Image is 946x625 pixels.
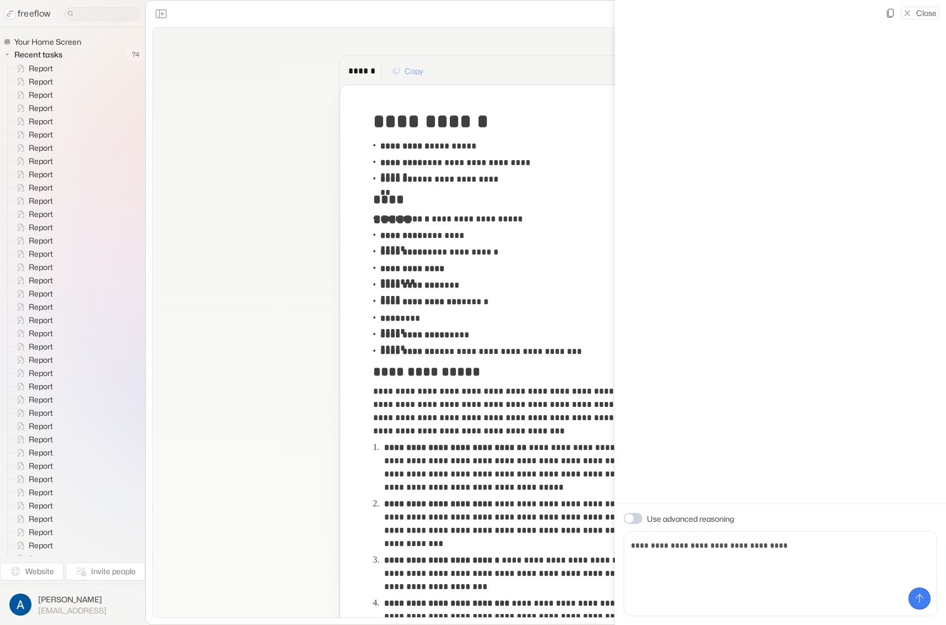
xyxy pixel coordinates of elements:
[26,156,56,167] span: Report
[26,195,56,206] span: Report
[7,591,139,618] button: [PERSON_NAME][EMAIL_ADDRESS]
[8,340,57,353] a: Report
[9,594,31,616] img: profile
[8,380,57,393] a: Report
[3,48,67,61] button: Recent tasks
[8,141,57,155] a: Report
[8,433,57,446] a: Report
[26,487,56,498] span: Report
[8,88,57,102] a: Report
[8,261,57,274] a: Report
[8,102,57,115] a: Report
[8,327,57,340] a: Report
[26,328,56,339] span: Report
[26,527,56,538] span: Report
[126,47,145,62] span: 74
[8,499,57,512] a: Report
[8,459,57,473] a: Report
[8,526,57,539] a: Report
[26,209,56,220] span: Report
[8,75,57,88] a: Report
[26,222,56,233] span: Report
[8,393,57,406] a: Report
[26,288,56,299] span: Report
[26,553,56,564] span: Report
[26,540,56,551] span: Report
[8,420,57,433] a: Report
[8,128,57,141] a: Report
[8,194,57,208] a: Report
[4,7,51,20] a: freeflow
[8,62,57,75] a: Report
[26,407,56,419] span: Report
[26,315,56,326] span: Report
[8,221,57,234] a: Report
[26,142,56,153] span: Report
[26,394,56,405] span: Report
[8,168,57,181] a: Report
[8,300,57,314] a: Report
[26,354,56,366] span: Report
[26,262,56,273] span: Report
[8,155,57,168] a: Report
[8,208,57,221] a: Report
[8,353,57,367] a: Report
[8,247,57,261] a: Report
[26,63,56,74] span: Report
[66,563,145,580] button: Invite people
[8,539,57,552] a: Report
[26,500,56,511] span: Report
[26,103,56,114] span: Report
[8,367,57,380] a: Report
[8,406,57,420] a: Report
[26,421,56,432] span: Report
[12,36,84,47] span: Your Home Screen
[18,7,51,20] p: freeflow
[8,115,57,128] a: Report
[8,552,57,565] a: Report
[8,446,57,459] a: Report
[8,181,57,194] a: Report
[26,89,56,100] span: Report
[8,512,57,526] a: Report
[8,486,57,499] a: Report
[26,275,56,286] span: Report
[26,513,56,525] span: Report
[152,5,170,23] button: Close the sidebar
[26,169,56,180] span: Report
[8,234,57,247] a: Report
[8,274,57,287] a: Report
[26,434,56,445] span: Report
[386,62,430,80] button: Copy
[26,447,56,458] span: Report
[26,235,56,246] span: Report
[3,36,86,47] a: Your Home Screen
[12,49,66,60] span: Recent tasks
[26,129,56,140] span: Report
[647,513,734,525] p: Use advanced reasoning
[26,341,56,352] span: Report
[26,301,56,312] span: Report
[26,182,56,193] span: Report
[26,381,56,392] span: Report
[908,587,931,610] button: Send message
[26,460,56,472] span: Report
[38,606,107,616] span: [EMAIL_ADDRESS]
[8,287,57,300] a: Report
[26,368,56,379] span: Report
[26,116,56,127] span: Report
[8,314,57,327] a: Report
[38,594,107,605] span: [PERSON_NAME]
[26,474,56,485] span: Report
[26,76,56,87] span: Report
[26,248,56,259] span: Report
[8,473,57,486] a: Report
